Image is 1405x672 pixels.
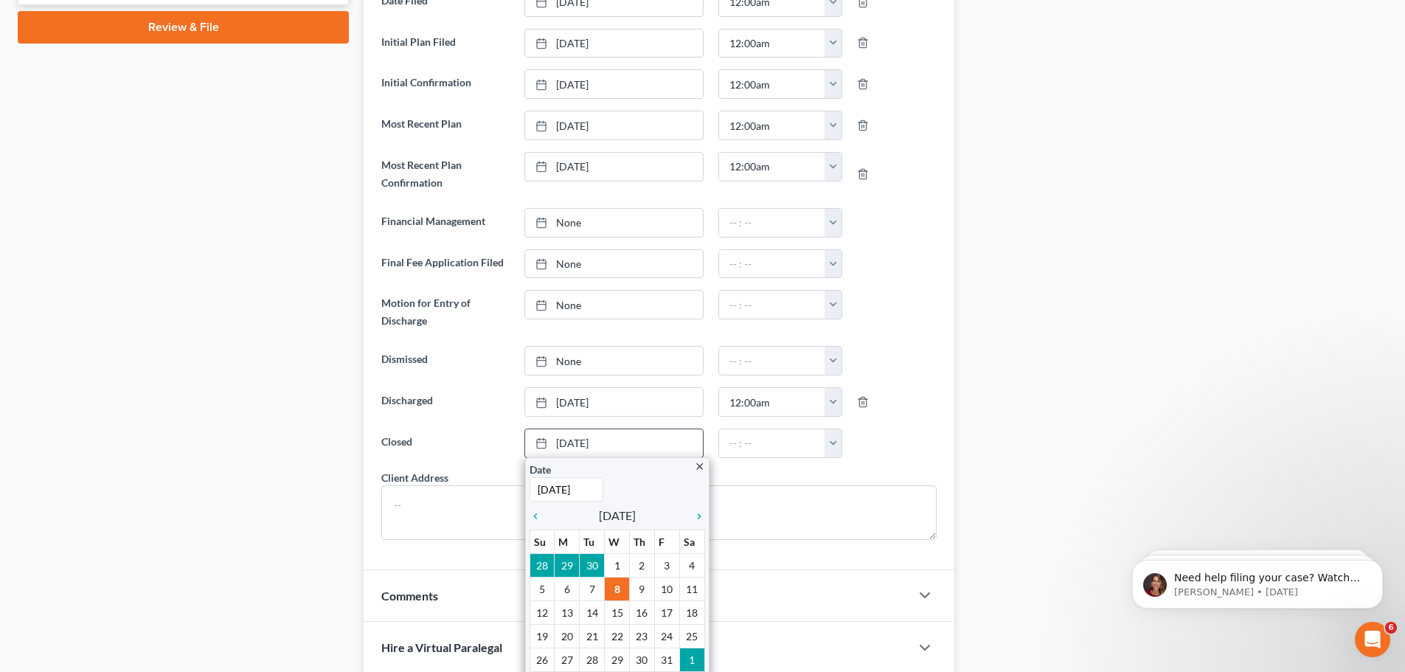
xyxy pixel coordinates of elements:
td: 26 [530,648,555,671]
th: Su [530,530,555,553]
th: Th [629,530,654,553]
label: Most Recent Plan [374,111,516,140]
td: 7 [580,577,605,600]
input: -- : -- [719,209,825,237]
td: 23 [629,624,654,648]
a: Review & File [18,11,349,44]
input: -- : -- [719,153,825,181]
td: 12 [530,600,555,624]
td: 28 [530,553,555,577]
i: chevron_right [686,510,705,522]
td: 2 [629,553,654,577]
label: Most Recent Plan Confirmation [374,152,516,196]
th: F [654,530,679,553]
th: W [605,530,630,553]
td: 30 [629,648,654,671]
td: 10 [654,577,679,600]
a: [DATE] [525,70,703,98]
td: 19 [530,624,555,648]
i: chevron_left [530,510,549,522]
span: Need help filing your case? Watch this video! Still need help? Here are two articles with instruc... [64,43,254,142]
td: 29 [555,553,580,577]
td: 31 [654,648,679,671]
a: chevron_left [530,507,549,524]
input: -- : -- [719,70,825,98]
th: M [555,530,580,553]
iframe: Intercom live chat [1355,622,1390,657]
label: Initial Confirmation [374,69,516,99]
label: Dismissed [374,346,516,375]
td: 6 [555,577,580,600]
a: [DATE] [525,111,703,139]
label: Date [530,462,551,477]
td: 13 [555,600,580,624]
td: 16 [629,600,654,624]
td: 21 [580,624,605,648]
td: 1 [679,648,704,671]
a: None [525,209,703,237]
td: 28 [580,648,605,671]
a: [DATE] [525,429,703,457]
td: 5 [530,577,555,600]
input: -- : -- [719,429,825,457]
p: Message from Katie, sent 6d ago [64,57,254,70]
td: 25 [679,624,704,648]
td: 29 [605,648,630,671]
td: 1 [605,553,630,577]
a: None [525,250,703,278]
span: 6 [1385,622,1397,634]
i: close [694,461,705,472]
td: 18 [679,600,704,624]
td: 20 [555,624,580,648]
input: -- : -- [719,250,825,278]
div: Client Address [381,470,448,485]
td: 17 [654,600,679,624]
label: Closed [374,429,516,458]
iframe: Intercom notifications message [1110,529,1405,632]
a: [DATE] [525,388,703,416]
td: 24 [654,624,679,648]
input: -- : -- [719,291,825,319]
a: [DATE] [525,30,703,58]
label: Initial Plan Filed [374,29,516,58]
td: 14 [580,600,605,624]
label: Financial Management [374,208,516,238]
a: None [525,291,703,319]
td: 22 [605,624,630,648]
input: -- : -- [719,388,825,416]
span: Comments [381,589,438,603]
input: -- : -- [719,347,825,375]
input: 1/1/2013 [530,477,603,502]
span: Hire a Virtual Paralegal [381,640,502,654]
a: None [525,347,703,375]
th: Sa [679,530,704,553]
input: -- : -- [719,30,825,58]
label: Discharged [374,387,516,417]
td: 30 [580,553,605,577]
a: chevron_right [686,507,705,524]
td: 8 [605,577,630,600]
label: Motion for Entry of Discharge [374,290,516,334]
td: 27 [555,648,580,671]
th: Tu [580,530,605,553]
td: 4 [679,553,704,577]
a: close [694,457,705,474]
span: [DATE] [599,507,636,524]
td: 15 [605,600,630,624]
input: -- : -- [719,111,825,139]
a: [DATE] [525,153,703,181]
td: 3 [654,553,679,577]
td: 9 [629,577,654,600]
label: Final Fee Application Filed [374,249,516,279]
td: 11 [679,577,704,600]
